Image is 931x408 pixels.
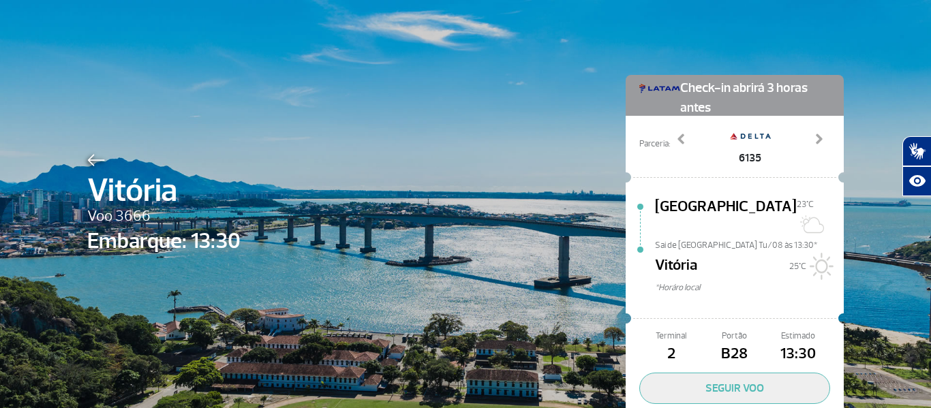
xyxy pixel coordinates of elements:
[703,343,766,366] span: B28
[655,281,844,294] span: *Horáro local
[639,330,703,343] span: Terminal
[806,253,834,280] img: Sol
[789,261,806,272] span: 25°C
[87,205,241,228] span: Voo 3666
[767,330,830,343] span: Estimado
[639,138,670,151] span: Parceria:
[902,136,931,196] div: Plugin de acessibilidade da Hand Talk.
[902,166,931,196] button: Abrir recursos assistivos.
[87,166,241,215] span: Vitória
[902,136,931,166] button: Abrir tradutor de língua de sinais.
[797,199,814,210] span: 23°C
[87,225,241,257] span: Embarque: 13:30
[655,254,697,281] span: Vitória
[797,210,824,238] img: Sol com muitas nuvens
[767,343,830,366] span: 13:30
[639,373,830,404] button: SEGUIR VOO
[655,239,844,249] span: Sai de [GEOGRAPHIC_DATA] Tu/08 às 13:30*
[639,343,703,366] span: 2
[680,75,830,118] span: Check-in abrirá 3 horas antes
[703,330,766,343] span: Portão
[730,150,771,166] span: 6135
[655,195,797,239] span: [GEOGRAPHIC_DATA]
